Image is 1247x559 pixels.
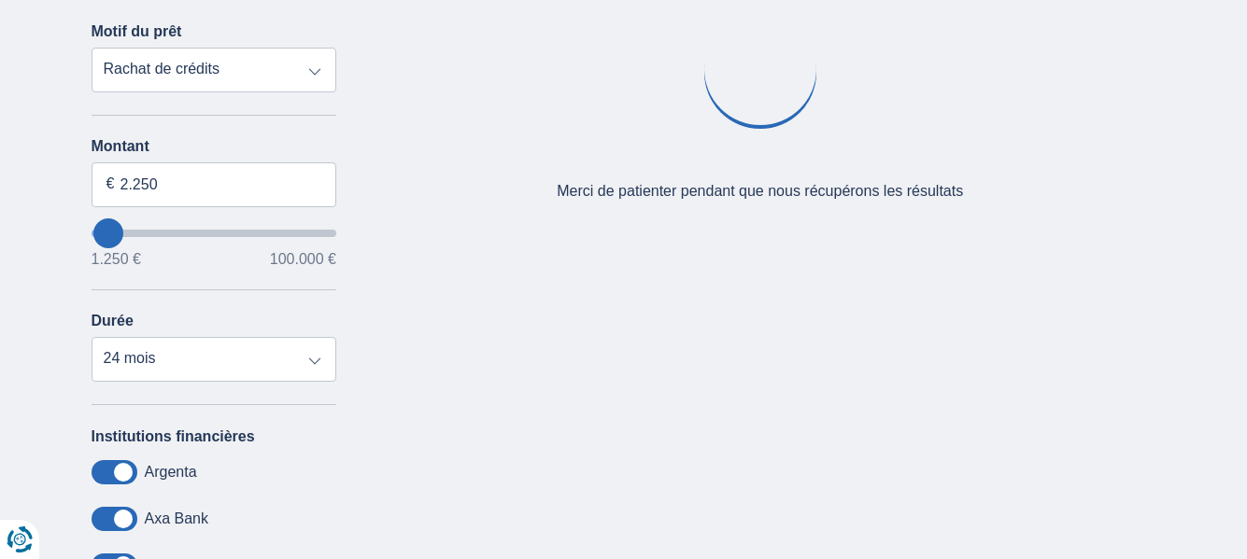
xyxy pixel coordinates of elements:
[92,23,182,40] label: Motif du prêt
[557,181,963,203] div: Merci de patienter pendant que nous récupérons les résultats
[92,252,141,267] span: 1.250 €
[92,428,255,445] label: Institutions financières
[270,252,336,267] span: 100.000 €
[145,510,208,527] label: Axa Bank
[92,230,337,237] input: wantToBorrow
[92,138,337,155] label: Montant
[145,464,197,481] label: Argenta
[106,174,115,195] span: €
[92,313,134,329] label: Durée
